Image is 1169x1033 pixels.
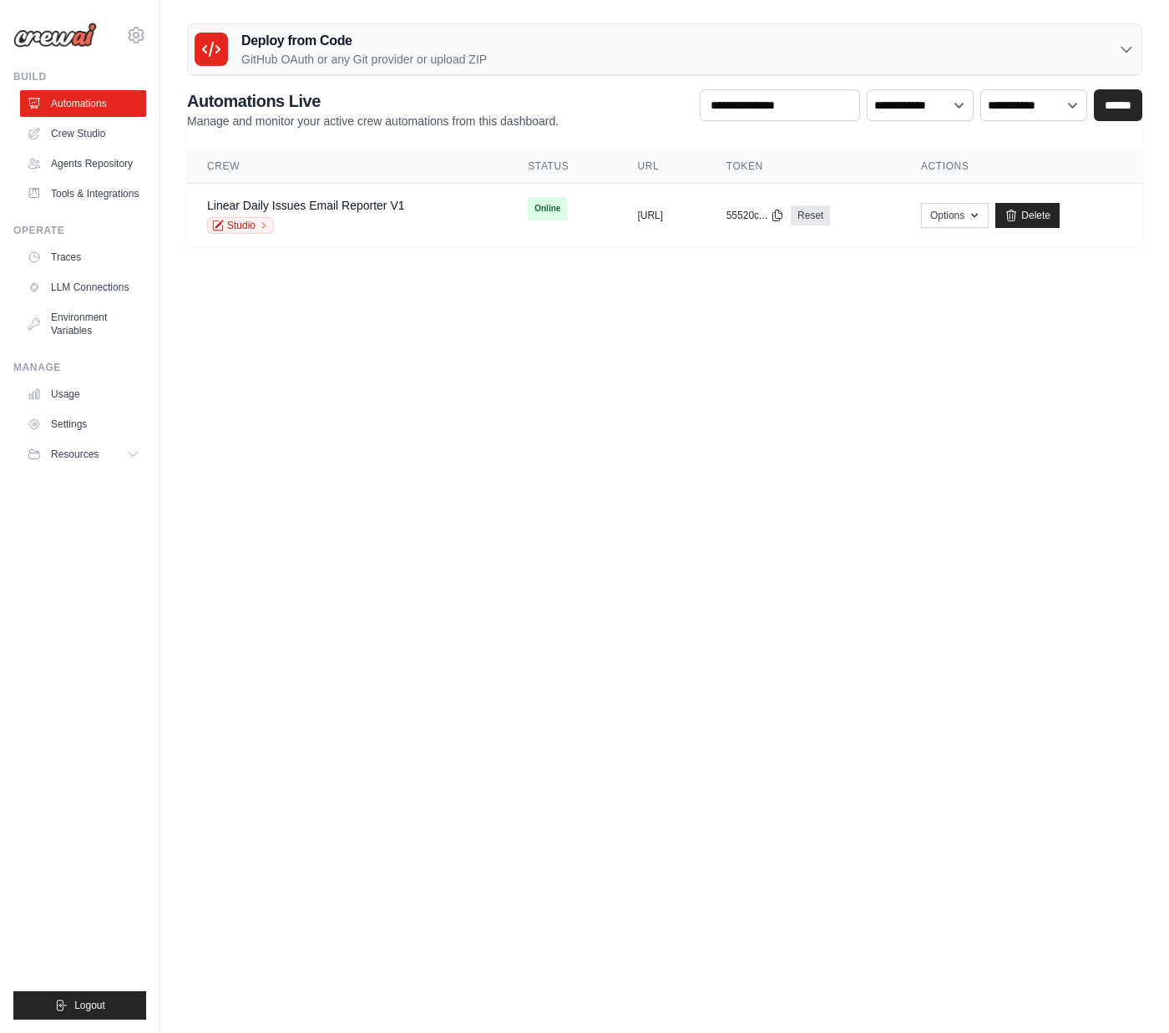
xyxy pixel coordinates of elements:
[20,244,146,271] a: Traces
[241,31,487,51] h3: Deploy from Code
[901,149,1142,184] th: Actions
[20,381,146,408] a: Usage
[20,441,146,468] button: Resources
[207,199,405,212] a: Linear Daily Issues Email Reporter V1
[13,361,146,374] div: Manage
[74,999,105,1012] span: Logout
[20,120,146,147] a: Crew Studio
[187,113,559,129] p: Manage and monitor your active crew automations from this dashboard.
[995,203,1060,228] a: Delete
[207,217,274,234] a: Studio
[528,197,567,220] span: Online
[791,205,830,225] a: Reset
[617,149,706,184] th: URL
[13,991,146,1020] button: Logout
[20,90,146,117] a: Automations
[20,411,146,438] a: Settings
[921,203,989,228] button: Options
[13,70,146,84] div: Build
[20,150,146,177] a: Agents Repository
[20,274,146,301] a: LLM Connections
[706,149,901,184] th: Token
[508,149,617,184] th: Status
[241,51,487,68] p: GitHub OAuth or any Git provider or upload ZIP
[51,448,99,461] span: Resources
[187,149,508,184] th: Crew
[726,209,784,222] button: 55520c...
[187,89,559,113] h2: Automations Live
[20,304,146,344] a: Environment Variables
[13,224,146,237] div: Operate
[13,23,97,48] img: Logo
[20,180,146,207] a: Tools & Integrations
